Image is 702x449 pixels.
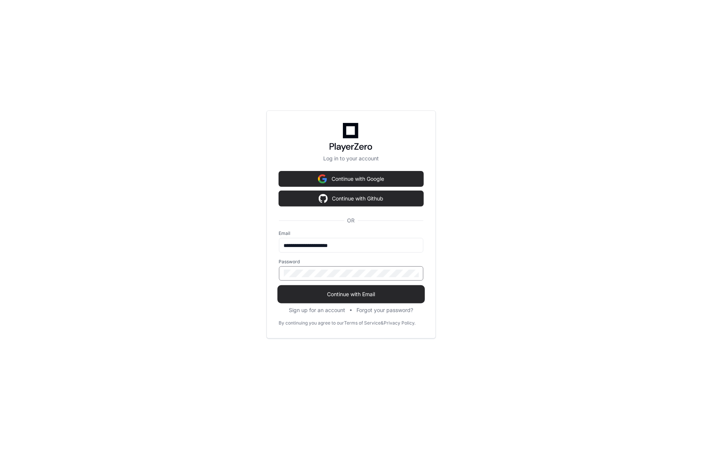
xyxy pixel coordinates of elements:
button: Continue with Email [279,287,423,302]
a: Privacy Policy. [384,320,416,326]
div: By continuing you agree to our [279,320,344,326]
label: Email [279,230,423,236]
img: Sign in with google [318,171,327,186]
span: OR [344,217,358,224]
a: Terms of Service [344,320,381,326]
p: Log in to your account [279,155,423,162]
button: Continue with Google [279,171,423,186]
label: Password [279,259,423,265]
img: Sign in with google [319,191,328,206]
button: Forgot your password? [356,306,413,314]
span: Continue with Email [279,291,423,298]
button: Sign up for an account [289,306,345,314]
div: & [381,320,384,326]
button: Continue with Github [279,191,423,206]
